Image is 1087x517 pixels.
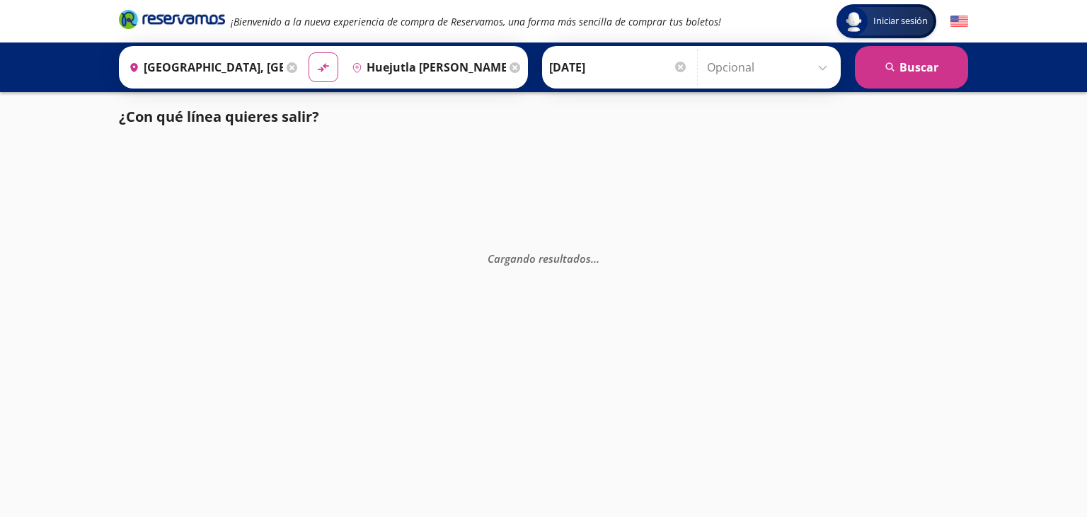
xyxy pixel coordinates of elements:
[123,50,283,85] input: Buscar Origen
[119,106,319,127] p: ¿Con qué línea quieres salir?
[346,50,506,85] input: Buscar Destino
[119,8,225,30] i: Brand Logo
[868,14,933,28] span: Iniciar sesión
[119,8,225,34] a: Brand Logo
[950,13,968,30] button: English
[549,50,688,85] input: Elegir Fecha
[594,251,597,266] span: .
[707,50,834,85] input: Opcional
[231,15,721,28] em: ¡Bienvenido a la nueva experiencia de compra de Reservamos, una forma más sencilla de comprar tus...
[597,251,599,266] span: .
[591,251,594,266] span: .
[488,251,599,266] em: Cargando resultados
[855,46,968,89] button: Buscar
